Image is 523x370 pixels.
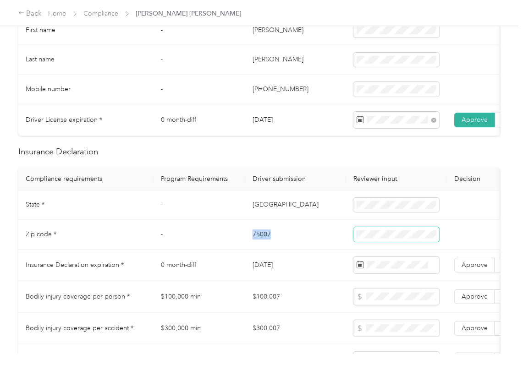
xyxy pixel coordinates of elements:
td: Bodily injury coverage per accident * [18,313,154,344]
td: Zip code * [18,220,154,250]
td: $100,007 [245,281,346,313]
td: [PHONE_NUMBER] [245,75,346,104]
td: - [154,16,245,45]
a: Compliance [84,10,119,17]
td: 0 month-diff [154,250,245,281]
span: First name [26,26,55,34]
td: - [154,220,245,250]
h2: Insurance Declaration [18,146,500,158]
th: Driver submission [245,168,346,190]
td: 0 month-diff [154,104,245,136]
span: Approve [462,261,488,269]
td: Insurance Declaration expiration * [18,250,154,281]
td: $300,000 min [154,313,245,344]
iframe: Everlance-gr Chat Button Frame [472,319,523,370]
td: Driver License expiration * [18,104,154,136]
th: Compliance requirements [18,168,154,190]
td: $300,007 [245,313,346,344]
td: 75007 [245,220,346,250]
td: $100,000 min [154,281,245,313]
th: Reviewer input [346,168,447,190]
td: - [154,75,245,104]
td: [DATE] [245,250,346,281]
td: Mobile number [18,75,154,104]
span: State * [26,201,44,208]
span: Driver License expiration * [26,116,102,124]
span: Bodily injury coverage per person * [26,293,130,300]
td: - [154,190,245,220]
div: Back [18,8,42,19]
span: Bodily injury coverage per accident * [26,324,133,332]
td: State * [18,190,154,220]
a: Home [49,10,66,17]
span: Insurance Declaration expiration * [26,261,124,269]
td: First name [18,16,154,45]
td: [PERSON_NAME] [245,16,346,45]
span: Approve [462,324,488,332]
span: Zip code * [26,230,56,238]
td: [DATE] [245,104,346,136]
span: Last name [26,55,55,63]
th: Program Requirements [154,168,245,190]
td: Last name [18,45,154,75]
td: - [154,45,245,75]
span: Mobile number [26,85,71,93]
span: [PERSON_NAME] [PERSON_NAME] [136,9,242,18]
td: [PERSON_NAME] [245,45,346,75]
td: Bodily injury coverage per person * [18,281,154,313]
td: [GEOGRAPHIC_DATA] [245,190,346,220]
span: Approve [462,293,488,300]
span: Approve [462,116,488,124]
